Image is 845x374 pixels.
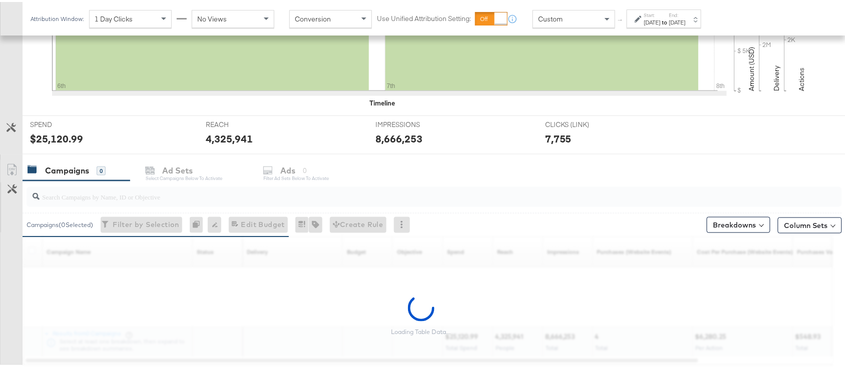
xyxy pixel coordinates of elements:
[197,12,227,21] span: No Views
[538,12,563,21] span: Custom
[95,12,133,21] span: 1 Day Clicks
[391,326,451,334] div: Loading Table Data...
[616,17,626,20] span: ↑
[669,16,686,24] div: [DATE]
[375,129,422,144] div: 8,666,253
[295,12,331,21] span: Conversion
[661,16,669,24] strong: to
[669,10,686,16] label: End:
[644,16,661,24] div: [DATE]
[545,118,620,127] span: CLICKS (LINK)
[30,129,83,144] div: $25,120.99
[778,215,842,231] button: Column Sets
[30,13,84,20] div: Attribution Window:
[206,118,281,127] span: REACH
[40,181,768,200] input: Search Campaigns by Name, ID or Objective
[797,65,806,89] text: Actions
[377,12,471,21] label: Use Unified Attribution Setting:
[707,215,770,231] button: Breakdowns
[375,118,451,127] span: IMPRESSIONS
[545,129,572,144] div: 7,755
[747,45,756,89] text: Amount (USD)
[27,218,93,227] div: Campaigns ( 0 Selected)
[772,63,781,89] text: Delivery
[206,129,253,144] div: 4,325,941
[369,96,395,106] div: Timeline
[45,163,89,174] div: Campaigns
[190,215,208,231] div: 0
[30,118,105,127] span: SPEND
[644,10,661,16] label: Start:
[97,164,106,173] div: 0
